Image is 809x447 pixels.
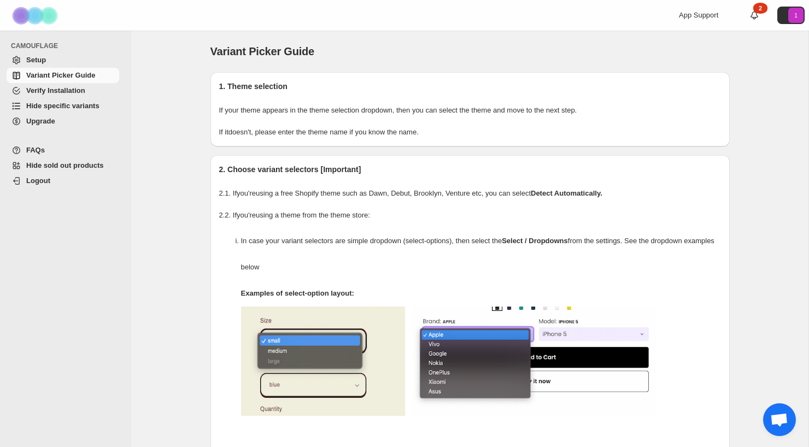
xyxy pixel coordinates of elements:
a: Verify Installation [7,83,119,98]
a: Setup [7,52,119,68]
div: 2 [753,3,767,14]
span: Variant Picker Guide [210,45,315,57]
p: If your theme appears in the theme selection dropdown, then you can select the theme and move to ... [219,105,721,116]
a: Upgrade [7,114,119,129]
strong: Detect Automatically. [531,189,602,197]
img: camouflage-select-options-2 [411,307,656,416]
h2: 1. Theme selection [219,81,721,92]
strong: Examples of select-option layout: [241,289,354,297]
span: Hide specific variants [26,102,99,110]
a: Hide sold out products [7,158,119,173]
span: Setup [26,56,46,64]
img: camouflage-select-options [241,307,405,416]
span: FAQs [26,146,45,154]
span: Verify Installation [26,86,85,95]
span: CAMOUFLAGE [11,42,124,50]
p: In case your variant selectors are simple dropdown (select-options), then select the from the set... [241,228,721,280]
p: 2.1. If you're using a free Shopify theme such as Dawn, Debut, Brooklyn, Venture etc, you can select [219,188,721,199]
h2: 2. Choose variant selectors [Important] [219,164,721,175]
span: Variant Picker Guide [26,71,95,79]
span: Avatar with initials 1 [788,8,804,23]
a: Variant Picker Guide [7,68,119,83]
a: 2 [749,10,760,21]
button: Avatar with initials 1 [777,7,805,24]
p: If it doesn't , please enter the theme name if you know the name. [219,127,721,138]
span: Logout [26,177,50,185]
span: Hide sold out products [26,161,104,169]
text: 1 [794,12,798,19]
strong: Select / Dropdowns [502,237,568,245]
a: Hide specific variants [7,98,119,114]
a: FAQs [7,143,119,158]
img: Camouflage [9,1,63,31]
span: App Support [679,11,718,19]
span: Upgrade [26,117,55,125]
a: Logout [7,173,119,189]
a: Open chat [763,403,796,436]
p: 2.2. If you're using a theme from the theme store: [219,210,721,221]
